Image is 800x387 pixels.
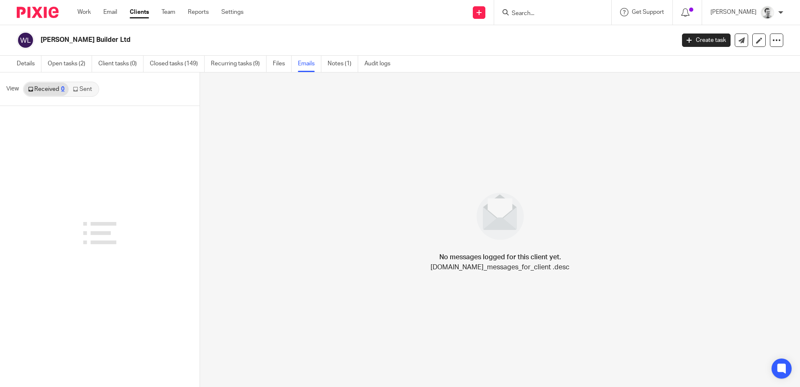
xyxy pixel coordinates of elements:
[364,56,397,72] a: Audit logs
[48,56,92,72] a: Open tasks (2)
[710,8,756,16] p: [PERSON_NAME]
[221,8,244,16] a: Settings
[761,6,774,19] img: Andy_2025.jpg
[162,8,175,16] a: Team
[17,31,34,49] img: svg%3E
[98,56,144,72] a: Client tasks (0)
[188,8,209,16] a: Reports
[471,187,529,245] img: image
[298,56,321,72] a: Emails
[431,262,569,272] p: [DOMAIN_NAME]_messages_for_client .desc
[682,34,731,47] a: Create task
[511,10,586,18] input: Search
[150,56,205,72] a: Closed tasks (149)
[24,83,69,96] a: Received0
[103,8,117,16] a: Email
[41,36,544,44] h2: [PERSON_NAME] Builder Ltd
[130,8,149,16] a: Clients
[273,56,292,72] a: Files
[61,86,64,92] div: 0
[632,9,664,15] span: Get Support
[17,56,41,72] a: Details
[6,85,19,93] span: View
[439,252,561,262] h4: No messages logged for this client yet.
[77,8,91,16] a: Work
[17,7,59,18] img: Pixie
[328,56,358,72] a: Notes (1)
[211,56,267,72] a: Recurring tasks (9)
[69,83,98,96] a: Sent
